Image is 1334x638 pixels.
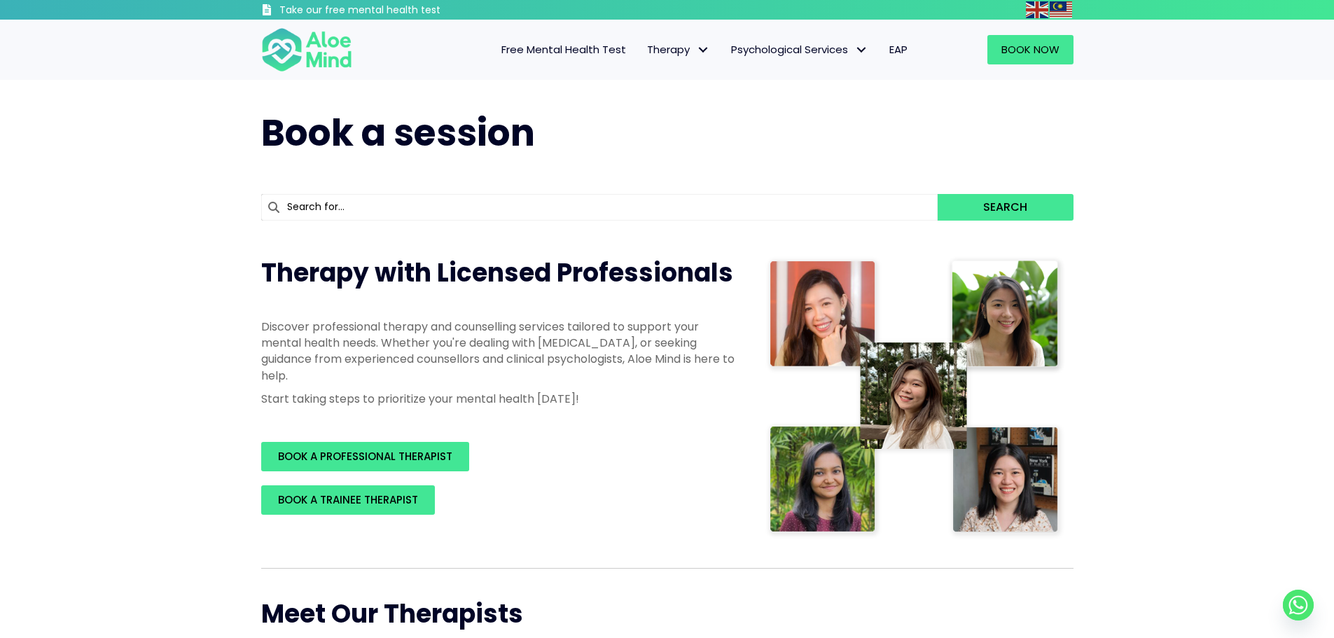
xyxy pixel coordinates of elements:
[938,194,1073,221] button: Search
[279,4,515,18] h3: Take our free mental health test
[501,42,626,57] span: Free Mental Health Test
[1283,590,1314,620] a: Whatsapp
[889,42,908,57] span: EAP
[261,485,435,515] a: BOOK A TRAINEE THERAPIST
[693,40,714,60] span: Therapy: submenu
[987,35,1074,64] a: Book Now
[1026,1,1050,18] a: English
[261,194,938,221] input: Search for...
[1001,42,1059,57] span: Book Now
[491,35,637,64] a: Free Mental Health Test
[261,107,535,158] span: Book a session
[261,27,352,73] img: Aloe mind Logo
[765,256,1065,540] img: Therapist collage
[261,319,737,384] p: Discover professional therapy and counselling services tailored to support your mental health nee...
[1026,1,1048,18] img: en
[261,4,515,20] a: Take our free mental health test
[261,391,737,407] p: Start taking steps to prioritize your mental health [DATE]!
[637,35,721,64] a: TherapyTherapy: submenu
[278,449,452,464] span: BOOK A PROFESSIONAL THERAPIST
[261,442,469,471] a: BOOK A PROFESSIONAL THERAPIST
[731,42,868,57] span: Psychological Services
[879,35,918,64] a: EAP
[1050,1,1072,18] img: ms
[278,492,418,507] span: BOOK A TRAINEE THERAPIST
[721,35,879,64] a: Psychological ServicesPsychological Services: submenu
[852,40,872,60] span: Psychological Services: submenu
[370,35,918,64] nav: Menu
[647,42,710,57] span: Therapy
[1050,1,1074,18] a: Malay
[261,596,523,632] span: Meet Our Therapists
[261,255,733,291] span: Therapy with Licensed Professionals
